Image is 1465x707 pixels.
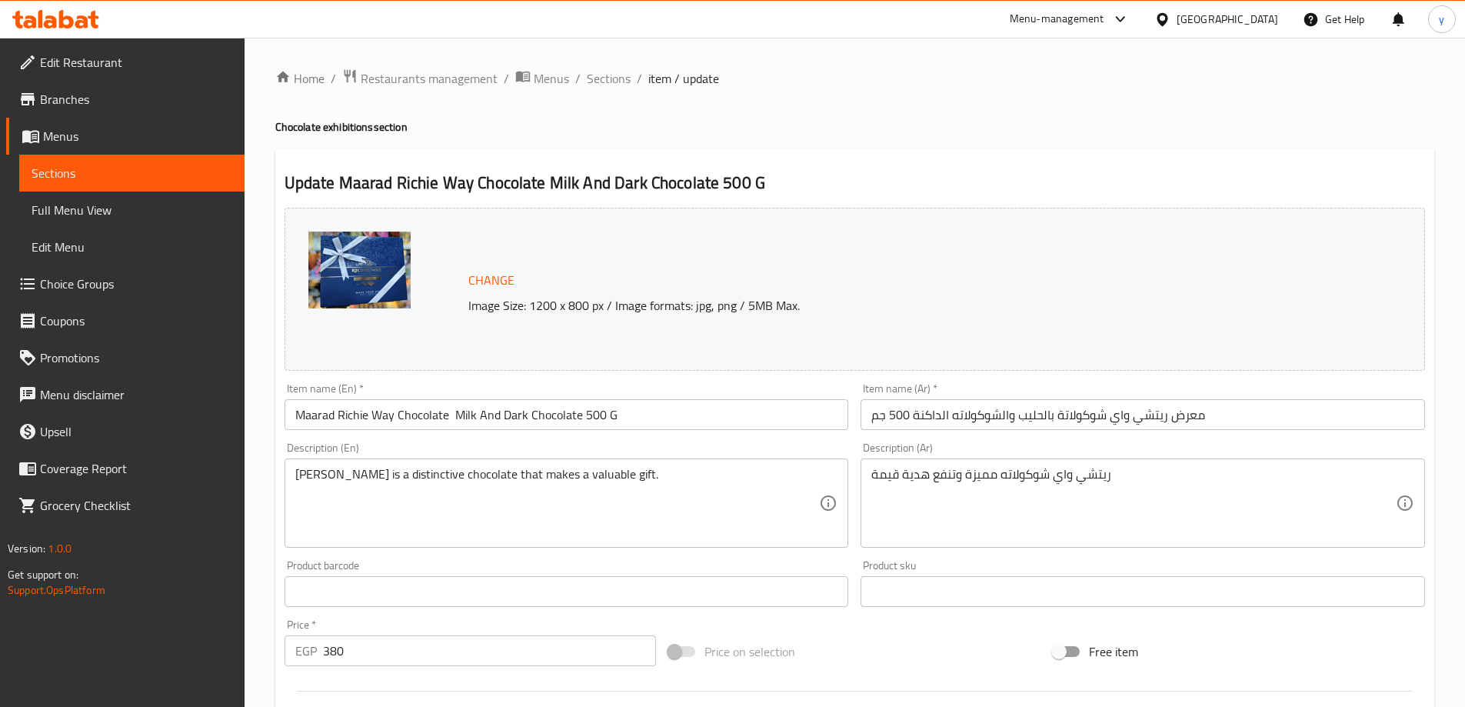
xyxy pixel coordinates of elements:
[48,539,72,559] span: 1.0.0
[515,68,569,88] a: Menus
[6,265,245,302] a: Choice Groups
[6,450,245,487] a: Coverage Report
[6,44,245,81] a: Edit Restaurant
[6,376,245,413] a: Menu disclaimer
[40,90,232,108] span: Branches
[331,69,336,88] li: /
[861,576,1425,607] input: Please enter product sku
[637,69,642,88] li: /
[468,269,514,292] span: Change
[275,69,325,88] a: Home
[504,69,509,88] li: /
[19,155,245,192] a: Sections
[8,539,45,559] span: Version:
[587,69,631,88] a: Sections
[40,275,232,293] span: Choice Groups
[342,68,498,88] a: Restaurants management
[295,467,820,540] textarea: [PERSON_NAME] is a distinctive chocolate that makes a valuable gift.
[462,265,521,296] button: Change
[8,580,105,600] a: Support.OpsPlatform
[1089,642,1138,661] span: Free item
[32,201,232,219] span: Full Menu View
[275,68,1434,88] nav: breadcrumb
[40,496,232,515] span: Grocery Checklist
[19,192,245,228] a: Full Menu View
[285,576,849,607] input: Please enter product barcode
[704,642,795,661] span: Price on selection
[6,118,245,155] a: Menus
[6,339,245,376] a: Promotions
[1177,11,1278,28] div: [GEOGRAPHIC_DATA]
[462,296,1282,315] p: Image Size: 1200 x 800 px / Image formats: jpg, png / 5MB Max.
[6,413,245,450] a: Upsell
[575,69,581,88] li: /
[861,399,1425,430] input: Enter name Ar
[40,459,232,478] span: Coverage Report
[40,348,232,367] span: Promotions
[8,565,78,585] span: Get support on:
[6,81,245,118] a: Branches
[43,127,232,145] span: Menus
[285,399,849,430] input: Enter name En
[40,53,232,72] span: Edit Restaurant
[40,385,232,404] span: Menu disclaimer
[323,635,657,666] input: Please enter price
[361,69,498,88] span: Restaurants management
[871,467,1396,540] textarea: ريتشي واي شوكولاته مميزة وتنفع هدية قيمة
[275,119,1434,135] h4: Chocolate exhibitions section
[648,69,719,88] span: item / update
[19,228,245,265] a: Edit Menu
[285,172,1425,195] h2: Update Maarad Richie Way Chocolate Milk And Dark Chocolate 500 G
[40,312,232,330] span: Coupons
[40,422,232,441] span: Upsell
[6,302,245,339] a: Coupons
[32,164,232,182] span: Sections
[308,232,411,308] img: mmw_638955067765911330
[534,69,569,88] span: Menus
[1010,10,1104,28] div: Menu-management
[6,487,245,524] a: Grocery Checklist
[295,642,317,660] p: EGP
[32,238,232,256] span: Edit Menu
[1439,11,1444,28] span: y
